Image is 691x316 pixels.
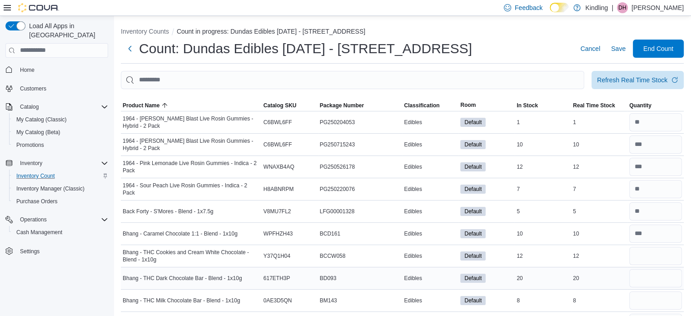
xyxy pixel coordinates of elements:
[123,275,242,282] span: Bhang - THC Dark Chocolate Bar - Blend - 1x10g
[318,251,403,261] div: BCCW058
[121,71,584,89] input: This is a search bar. After typing your query, hit enter to filter the results lower in the page.
[517,102,538,109] span: In Stock
[16,158,46,169] button: Inventory
[592,71,684,89] button: Refresh Real Time Stock
[631,2,684,13] p: [PERSON_NAME]
[464,163,482,171] span: Default
[16,229,62,236] span: Cash Management
[16,172,55,180] span: Inventory Count
[9,182,112,195] button: Inventory Manager (Classic)
[123,137,260,152] span: 1964 - [PERSON_NAME] Blast Live Rosin Gummies - Hybrid - 2 Pack
[633,40,684,58] button: End Count
[571,206,627,217] div: 5
[2,157,112,170] button: Inventory
[571,251,627,261] div: 12
[464,207,482,216] span: Default
[20,160,42,167] span: Inventory
[464,274,482,282] span: Default
[515,228,571,239] div: 10
[20,66,35,74] span: Home
[263,208,291,215] span: V8MU7FL2
[2,82,112,95] button: Customers
[25,21,108,40] span: Load All Apps in [GEOGRAPHIC_DATA]
[611,44,626,53] span: Save
[318,184,403,195] div: PG250220076
[123,297,240,304] span: Bhang - THC Milk Chocolate Bar - Blend - 1x10g
[13,140,108,150] span: Promotions
[2,100,112,113] button: Catalog
[515,273,571,284] div: 20
[460,140,486,149] span: Default
[515,3,542,12] span: Feedback
[13,227,66,238] a: Cash Management
[585,2,608,13] p: Kindling
[123,102,159,109] span: Product Name
[460,229,486,238] span: Default
[13,114,70,125] a: My Catalog (Classic)
[404,208,422,215] span: Edibles
[263,163,294,171] span: WNAXB4AQ
[318,228,403,239] div: BCD161
[643,44,673,53] span: End Count
[404,230,422,237] span: Edibles
[460,296,486,305] span: Default
[460,118,486,127] span: Default
[460,251,486,261] span: Default
[263,230,293,237] span: WPFHZH43
[617,2,628,13] div: Darren Hammond
[571,273,627,284] div: 20
[9,139,112,151] button: Promotions
[515,295,571,306] div: 8
[13,196,108,207] span: Purchase Orders
[580,44,600,53] span: Cancel
[618,2,626,13] span: DH
[460,101,476,109] span: Room
[597,75,667,85] div: Refresh Real Time Stock
[121,40,139,58] button: Next
[404,275,422,282] span: Edibles
[13,140,48,150] a: Promotions
[404,186,422,193] span: Edibles
[13,227,108,238] span: Cash Management
[571,117,627,128] div: 1
[404,163,422,171] span: Edibles
[318,295,403,306] div: BM143
[550,3,569,12] input: Dark Mode
[404,102,439,109] span: Classification
[571,228,627,239] div: 10
[20,248,40,255] span: Settings
[2,213,112,226] button: Operations
[16,185,85,192] span: Inventory Manager (Classic)
[2,244,112,257] button: Settings
[5,60,108,281] nav: Complex example
[121,100,262,111] button: Product Name
[571,295,627,306] div: 8
[123,249,260,263] span: Bhang - THC Cookies and Cream White Chocolate - Blend - 1x10g
[460,207,486,216] span: Default
[577,40,604,58] button: Cancel
[515,117,571,128] div: 1
[515,139,571,150] div: 10
[464,296,482,305] span: Default
[263,119,292,126] span: C6BWL6FF
[404,297,422,304] span: Edibles
[16,83,50,94] a: Customers
[573,102,615,109] span: Real Time Stock
[460,162,486,171] span: Default
[20,85,46,92] span: Customers
[13,171,108,181] span: Inventory Count
[123,115,260,130] span: 1964 - [PERSON_NAME] Blast Live Rosin Gummies - Hybrid - 2 Pack
[629,102,651,109] span: Quantity
[571,100,627,111] button: Real Time Stock
[9,126,112,139] button: My Catalog (Beta)
[16,64,108,75] span: Home
[123,208,214,215] span: Back Forty - S'Mores - Blend - 1x7.5g
[607,40,629,58] button: Save
[571,139,627,150] div: 10
[16,65,38,75] a: Home
[16,198,58,205] span: Purchase Orders
[262,100,318,111] button: Catalog SKU
[320,102,364,109] span: Package Number
[318,139,403,150] div: PG250715243
[464,118,482,126] span: Default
